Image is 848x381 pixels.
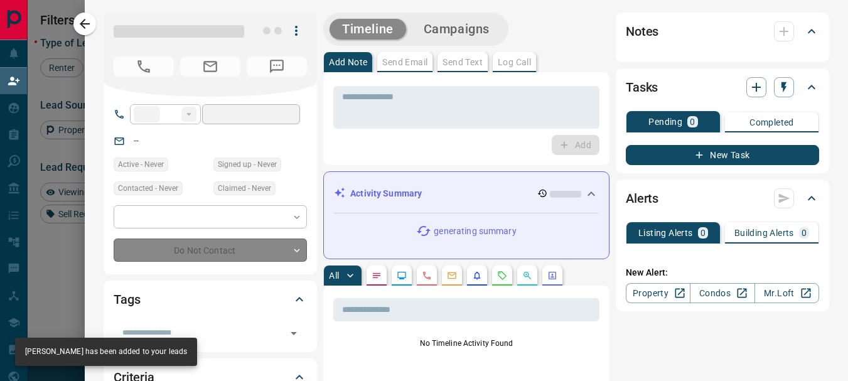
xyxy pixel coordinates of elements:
svg: Calls [422,271,432,281]
p: No Timeline Activity Found [333,338,599,349]
p: Add Note [329,58,367,67]
p: Listing Alerts [638,228,693,237]
p: All [329,271,339,280]
p: New Alert: [626,266,819,279]
p: Pending [648,117,682,126]
svg: Requests [497,271,507,281]
span: No Number [247,56,307,77]
span: No Email [180,56,240,77]
div: [PERSON_NAME] has been added to your leads [25,341,187,362]
a: Condos [690,283,754,303]
h2: Notes [626,21,658,41]
span: Active - Never [118,158,164,171]
h2: Tasks [626,77,658,97]
div: Activity Summary [334,182,599,205]
svg: Emails [447,271,457,281]
svg: Listing Alerts [472,271,482,281]
h2: Tags [114,289,140,309]
span: No Number [114,56,174,77]
div: Tasks [626,72,819,102]
p: Completed [749,118,794,127]
button: Campaigns [411,19,502,40]
div: Tags [114,284,307,314]
svg: Agent Actions [547,271,557,281]
svg: Lead Browsing Activity [397,271,407,281]
a: Property [626,283,690,303]
a: Mr.Loft [754,283,819,303]
svg: Notes [372,271,382,281]
div: Notes [626,16,819,46]
h2: Alerts [626,188,658,208]
a: -- [134,136,139,146]
p: Activity Summary [350,187,422,200]
div: Alerts [626,183,819,213]
p: 0 [802,228,807,237]
p: 0 [700,228,706,237]
svg: Opportunities [522,271,532,281]
div: Do Not Contact [114,239,307,262]
button: Open [285,325,303,342]
span: Claimed - Never [218,182,271,195]
span: Contacted - Never [118,182,178,195]
span: Signed up - Never [218,158,277,171]
p: 0 [690,117,695,126]
p: Building Alerts [734,228,794,237]
button: Timeline [330,19,406,40]
p: generating summary [434,225,516,238]
button: New Task [626,145,819,165]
